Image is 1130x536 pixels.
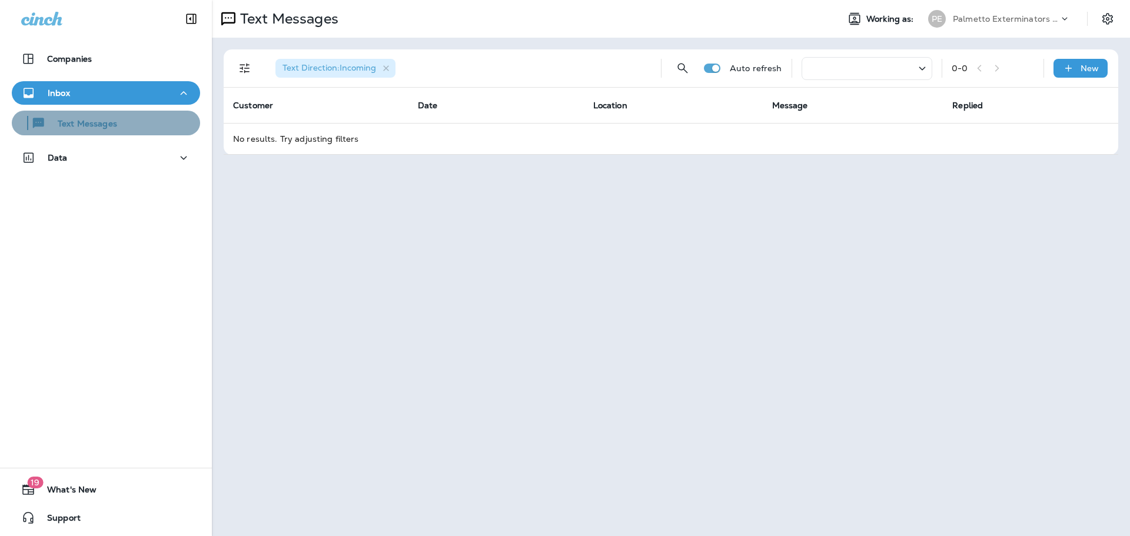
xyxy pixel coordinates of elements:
td: No results. Try adjusting filters [224,123,1118,154]
span: Message [772,100,808,111]
p: Palmetto Exterminators LLC [953,14,1059,24]
p: New [1081,64,1099,73]
p: Data [48,153,68,162]
button: Companies [12,47,200,71]
span: Location [593,100,627,111]
p: Auto refresh [730,64,782,73]
span: Support [35,513,81,527]
span: Date [418,100,438,111]
button: Settings [1097,8,1118,29]
p: Text Messages [235,10,338,28]
span: Customer [233,100,273,111]
p: Text Messages [46,119,117,130]
div: 0 - 0 [952,64,968,73]
p: Companies [47,54,92,64]
span: Replied [952,100,983,111]
span: Text Direction : Incoming [282,62,376,73]
button: Text Messages [12,111,200,135]
p: Inbox [48,88,70,98]
span: What's New [35,485,97,499]
button: Search Messages [671,56,694,80]
button: 19What's New [12,478,200,501]
button: Support [12,506,200,530]
div: Text Direction:Incoming [275,59,395,78]
button: Filters [233,56,257,80]
span: 19 [27,477,43,488]
button: Inbox [12,81,200,105]
button: Collapse Sidebar [175,7,208,31]
div: PE [928,10,946,28]
span: Working as: [866,14,916,24]
button: Data [12,146,200,169]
